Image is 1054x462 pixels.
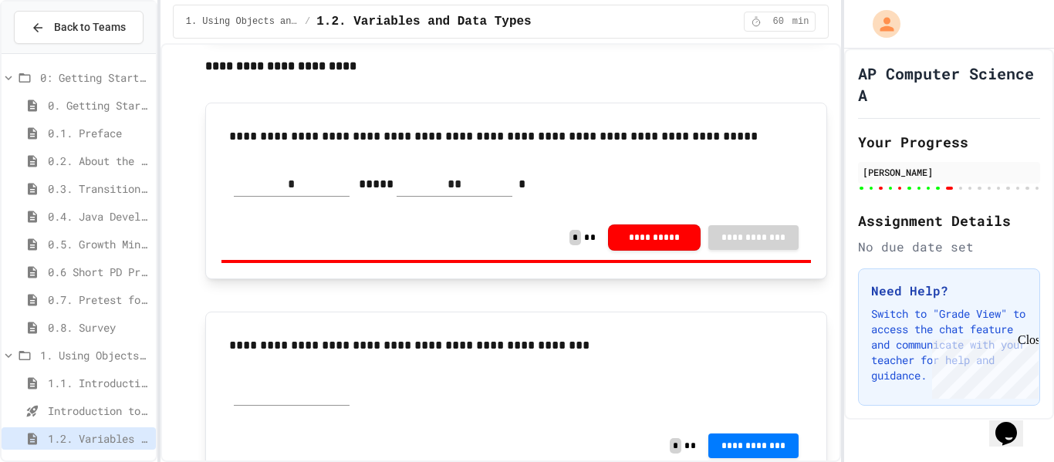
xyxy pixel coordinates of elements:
[48,319,150,336] span: 0.8. Survey
[48,236,150,252] span: 0.5. Growth Mindset and Pair Programming
[766,15,791,28] span: 60
[48,430,150,447] span: 1.2. Variables and Data Types
[856,6,904,42] div: My Account
[316,12,531,31] span: 1.2. Variables and Data Types
[871,282,1027,300] h3: Need Help?
[858,131,1040,153] h2: Your Progress
[48,403,150,419] span: Introduction to Algorithms, Programming, and Compilers
[48,208,150,224] span: 0.4. Java Development Environments
[40,347,150,363] span: 1. Using Objects and Methods
[48,125,150,141] span: 0.1. Preface
[48,264,150,280] span: 0.6 Short PD Pretest
[186,15,299,28] span: 1. Using Objects and Methods
[48,153,150,169] span: 0.2. About the AP CSA Exam
[48,180,150,197] span: 0.3. Transitioning from AP CSP to AP CSA
[858,210,1040,231] h2: Assignment Details
[989,400,1039,447] iframe: chat widget
[48,97,150,113] span: 0. Getting Started
[858,62,1040,106] h1: AP Computer Science A
[863,165,1035,179] div: [PERSON_NAME]
[858,238,1040,256] div: No due date set
[871,306,1027,383] p: Switch to "Grade View" to access the chat feature and communicate with your teacher for help and ...
[305,15,310,28] span: /
[48,375,150,391] span: 1.1. Introduction to Algorithms, Programming, and Compilers
[54,19,126,35] span: Back to Teams
[40,69,150,86] span: 0: Getting Started
[6,6,106,98] div: Chat with us now!Close
[926,333,1039,399] iframe: chat widget
[792,15,809,28] span: min
[48,292,150,308] span: 0.7. Pretest for the AP CSA Exam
